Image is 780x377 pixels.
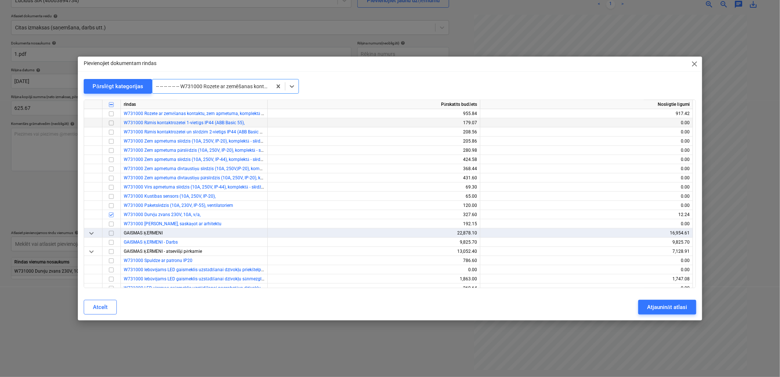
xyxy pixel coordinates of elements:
p: Pievienojiet dokumentam rindas [84,60,156,67]
a: W731000 Iebūvējams LED gaismeklis uzstādīšanai dzīvokļu sānmezglos (Sylvania START SPOT LED IP65 ... [124,276,373,281]
a: GAISMAS ĶERMENI - Darbs [124,240,178,245]
div: 192.15 [271,219,477,229]
span: GAISMAS ĶERMENI - atsevišķi pērkamie [124,249,202,254]
div: 179.07 [271,118,477,128]
div: 280.98 [271,146,477,155]
div: 0.00 [483,284,690,293]
div: 0.00 [483,146,690,155]
div: 7,128.91 [483,247,690,256]
button: Atjaunināt atlasi [638,300,696,315]
div: 9,825.70 [483,238,690,247]
div: 431.60 [271,173,477,183]
div: 12.24 [483,210,690,219]
div: 0.00 [271,265,477,274]
div: 9,825.70 [271,238,477,247]
div: 0.00 [483,173,690,183]
div: 0.00 [483,183,690,192]
a: W731000 Kustības sensors (10A, 250V, IP-20), [124,194,216,199]
div: 1,747.08 [483,274,690,284]
a: W731000 Zem apmetuma pārslēdzis (10A, 250V, IP-20), komplektā - slēdža mehānisms ar taustiņu (ABB... [124,148,348,153]
div: 13,052.40 [271,247,477,256]
button: Atcelt [84,300,117,315]
a: W731000 Zem apmetuma divtaustiņu slēdzis (10A, 250V,IP-20), komplektā - slēdža mehānisms ar taust... [124,166,369,171]
a: W731000 Rozete ar zemēšanas kontaktu, zem apmetuma, komplektā - rozešu mehānisms, 250V, 16A, IP44... [124,111,364,116]
div: 0.00 [483,265,690,274]
a: W731000 Spuldze ar patronu IP20 [124,258,192,263]
a: W731000 Paketslēdzis (10A, 230V, IP-55), ventilatoriem [124,203,233,208]
div: 0.00 [483,219,690,229]
div: 69.30 [271,183,477,192]
div: 65.00 [271,192,477,201]
a: W731000 Virs apmetuma slēdzis (10A, 250V, IP-44), komplektā - slēdža mehānisms ar taustiņu, [124,184,311,190]
a: W731000 Durvju zvans 230V, 10A, v/a, [124,212,201,217]
div: 424.58 [271,155,477,164]
div: 269.64 [271,284,477,293]
div: 208.56 [271,128,477,137]
div: 917.42 [483,109,690,118]
div: 368.44 [271,164,477,173]
span: keyboard_arrow_down [87,229,96,238]
div: 0.00 [483,137,690,146]
a: W731000 Rāmis kontaktrozetei 1-vietīgs IP44 (ABB Basic 55), [124,120,245,125]
a: W731000 Zem apmetuma divtaustiņu pārslēdzis (10A, 250V, IP-20), komplektā - slēdža mehānisms ar t... [124,175,371,180]
div: 0.00 [483,192,690,201]
a: W731000 Zem apmetuma slēdzis (10A, 250V, IP-20), komplektā - slēdža mehānisms ar taustiņu (ABB Ba... [124,139,342,144]
div: 22,878.10 [271,229,477,238]
span: W731000 Zvana poga, saskaņot ar arhitektu [124,221,221,226]
div: rindas [121,100,268,109]
a: W731000 Zem apmetuma slēdzis (10A, 250V, IP-44), komplektā - slēdža mehānisms ar taustiņu (ABB Ba... [124,157,342,162]
div: 327.60 [271,210,477,219]
div: 205.86 [271,137,477,146]
div: 955.84 [271,109,477,118]
div: Atjaunināt atlasi [647,302,687,312]
div: 1,863.00 [271,274,477,284]
div: 16,954.61 [483,229,690,238]
button: Pārslēgt kategorijas [84,79,152,94]
div: 0.00 [483,256,690,265]
div: Pārskatīts budžets [268,100,480,109]
div: 120.00 [271,201,477,210]
div: 0.00 [483,118,690,128]
div: Noslēgtie līgumi [480,100,693,109]
div: 0.00 [483,155,690,164]
div: Pārslēgt kategorijas [93,82,143,91]
span: close [690,60,699,68]
div: Atcelt [93,302,108,312]
div: 0.00 [483,164,690,173]
a: W731000 Iebūvējams LED gaismeklis uzstādīšanai dzīvokļu priekštelpās (UGR19 Office Range 10124U/W... [124,267,374,272]
div: 786.60 [271,256,477,265]
a: W731000 [PERSON_NAME], saskaņot ar arhitektu [124,221,221,226]
a: W731000 Rāmis kontaktrozetei un slēdzim 2-vietīgs IP44 (ABB Basic 55), [124,129,267,134]
span: GAISMAS ĶERMENI [124,230,163,236]
span: keyboard_arrow_down [87,247,96,256]
div: 0.00 [483,201,690,210]
a: W731000 LED virsmas gaismeklis uzstādīšanai pagrabstāva dzīvokļu noliktavās (RONDO, 6W, IP44, 300... [124,286,335,291]
div: 0.00 [483,128,690,137]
